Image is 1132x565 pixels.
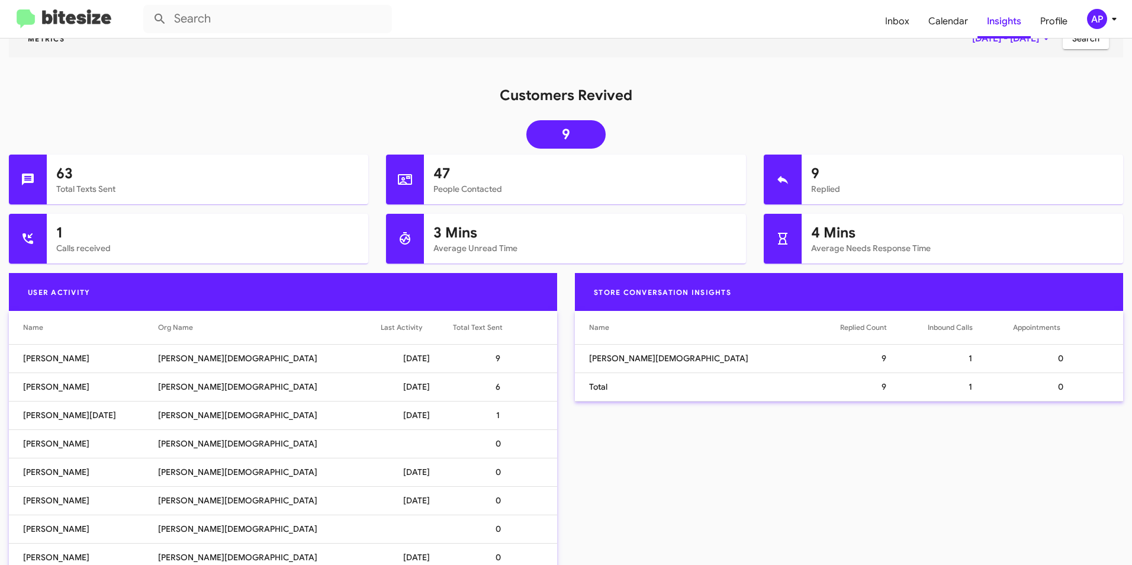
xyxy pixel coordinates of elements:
[158,458,380,486] td: [PERSON_NAME][DEMOGRAPHIC_DATA]
[589,322,609,333] div: Name
[1072,28,1099,49] span: Search
[18,288,99,297] span: User Activity
[23,322,43,333] div: Name
[433,223,736,242] h1: 3 Mins
[158,515,380,543] td: [PERSON_NAME][DEMOGRAPHIC_DATA]
[575,344,840,373] td: [PERSON_NAME][DEMOGRAPHIC_DATA]
[9,486,158,515] td: [PERSON_NAME]
[840,344,928,373] td: 9
[453,515,557,543] td: 0
[575,373,840,401] td: Total
[9,515,158,543] td: [PERSON_NAME]
[381,344,454,373] td: [DATE]
[381,322,454,333] div: Last Activity
[840,322,887,333] div: Replied Count
[1013,322,1109,333] div: Appointments
[56,164,359,183] h1: 63
[433,183,736,195] mat-card-subtitle: People Contacted
[381,373,454,401] td: [DATE]
[453,458,557,486] td: 0
[811,183,1114,195] mat-card-subtitle: Replied
[928,373,1013,401] td: 1
[56,183,359,195] mat-card-subtitle: Total Texts Sent
[1031,4,1077,38] a: Profile
[928,344,1013,373] td: 1
[453,322,503,333] div: Total Text Sent
[453,344,557,373] td: 9
[1077,9,1119,29] button: AP
[1087,9,1107,29] div: AP
[56,242,359,254] mat-card-subtitle: Calls received
[928,322,973,333] div: Inbound Calls
[18,34,74,43] span: Metrics
[9,458,158,486] td: [PERSON_NAME]
[840,322,928,333] div: Replied Count
[453,401,557,429] td: 1
[977,4,1031,38] a: Insights
[972,28,1053,49] span: [DATE] - [DATE]
[811,242,1114,254] mat-card-subtitle: Average Needs Response Time
[453,429,557,458] td: 0
[158,486,380,515] td: [PERSON_NAME][DEMOGRAPHIC_DATA]
[584,288,741,297] span: Store Conversation Insights
[1013,344,1123,373] td: 0
[876,4,919,38] a: Inbox
[23,322,158,333] div: Name
[381,458,454,486] td: [DATE]
[1013,373,1123,401] td: 0
[928,322,1013,333] div: Inbound Calls
[919,4,977,38] a: Calendar
[963,28,1063,49] button: [DATE] - [DATE]
[9,401,158,429] td: [PERSON_NAME][DATE]
[453,373,557,401] td: 6
[381,322,422,333] div: Last Activity
[433,242,736,254] mat-card-subtitle: Average Unread Time
[9,429,158,458] td: [PERSON_NAME]
[453,322,543,333] div: Total Text Sent
[9,373,158,401] td: [PERSON_NAME]
[1013,322,1060,333] div: Appointments
[1063,28,1109,49] button: Search
[840,373,928,401] td: 9
[589,322,840,333] div: Name
[158,429,380,458] td: [PERSON_NAME][DEMOGRAPHIC_DATA]
[811,164,1114,183] h1: 9
[811,223,1114,242] h1: 4 Mins
[433,164,736,183] h1: 47
[562,129,570,140] span: 9
[381,486,454,515] td: [DATE]
[158,344,380,373] td: [PERSON_NAME][DEMOGRAPHIC_DATA]
[158,322,380,333] div: Org Name
[158,322,193,333] div: Org Name
[143,5,392,33] input: Search
[56,223,359,242] h1: 1
[381,401,454,429] td: [DATE]
[9,344,158,373] td: [PERSON_NAME]
[158,401,380,429] td: [PERSON_NAME][DEMOGRAPHIC_DATA]
[453,486,557,515] td: 0
[158,373,380,401] td: [PERSON_NAME][DEMOGRAPHIC_DATA]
